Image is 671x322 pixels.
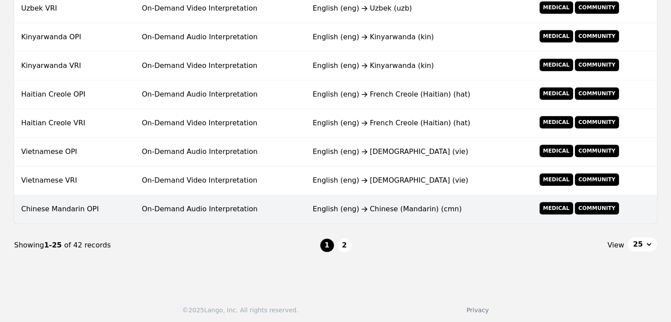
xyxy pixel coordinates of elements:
span: Community [575,1,619,14]
button: 2 [337,238,352,252]
div: English (eng) Chinese (Mandarin) (cmn) [313,204,525,214]
td: Vietnamese OPI [14,138,135,166]
span: 25 [633,239,643,250]
span: View [607,240,624,251]
td: Kinyarwanda OPI [14,23,135,52]
span: Medical [540,202,573,214]
td: On-Demand Audio Interpretation [135,80,305,109]
span: Community [575,59,619,71]
span: Medical [540,116,573,128]
td: On-Demand Video Interpretation [135,109,305,138]
span: Medical [540,1,573,14]
div: English (eng) Kinyarwanda (kin) [313,32,525,42]
div: English (eng) French Creole (Haitian) (hat) [313,89,525,100]
td: On-Demand Audio Interpretation [135,195,305,224]
td: On-Demand Video Interpretation [135,52,305,80]
td: Haitian Creole OPI [14,80,135,109]
span: Medical [540,87,573,100]
nav: Page navigation [14,224,657,267]
span: Community [575,202,619,214]
div: English (eng) French Creole (Haitian) (hat) [313,118,525,128]
div: English (eng) [DEMOGRAPHIC_DATA] (vie) [313,146,525,157]
span: Medical [540,30,573,42]
span: Community [575,116,619,128]
div: English (eng) Kinyarwanda (kin) [313,60,525,71]
span: Community [575,173,619,186]
td: Kinyarwanda VRI [14,52,135,80]
div: Showing of 42 records [14,240,320,251]
div: English (eng) Uzbek (uzb) [313,3,525,14]
td: Chinese Mandarin OPI [14,195,135,224]
span: Community [575,30,619,42]
span: Medical [540,173,573,186]
span: Medical [540,145,573,157]
div: © 2025 Lango, Inc. All rights reserved. [182,306,298,315]
span: Community [575,145,619,157]
button: 25 [628,237,657,251]
span: Community [575,87,619,100]
td: On-Demand Audio Interpretation [135,138,305,166]
td: Haitian Creole VRI [14,109,135,138]
span: Medical [540,59,573,71]
td: On-Demand Video Interpretation [135,166,305,195]
td: Vietnamese VRI [14,166,135,195]
a: Privacy [466,307,489,314]
div: English (eng) [DEMOGRAPHIC_DATA] (vie) [313,175,525,186]
td: On-Demand Audio Interpretation [135,23,305,52]
span: 1-25 [44,241,64,249]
